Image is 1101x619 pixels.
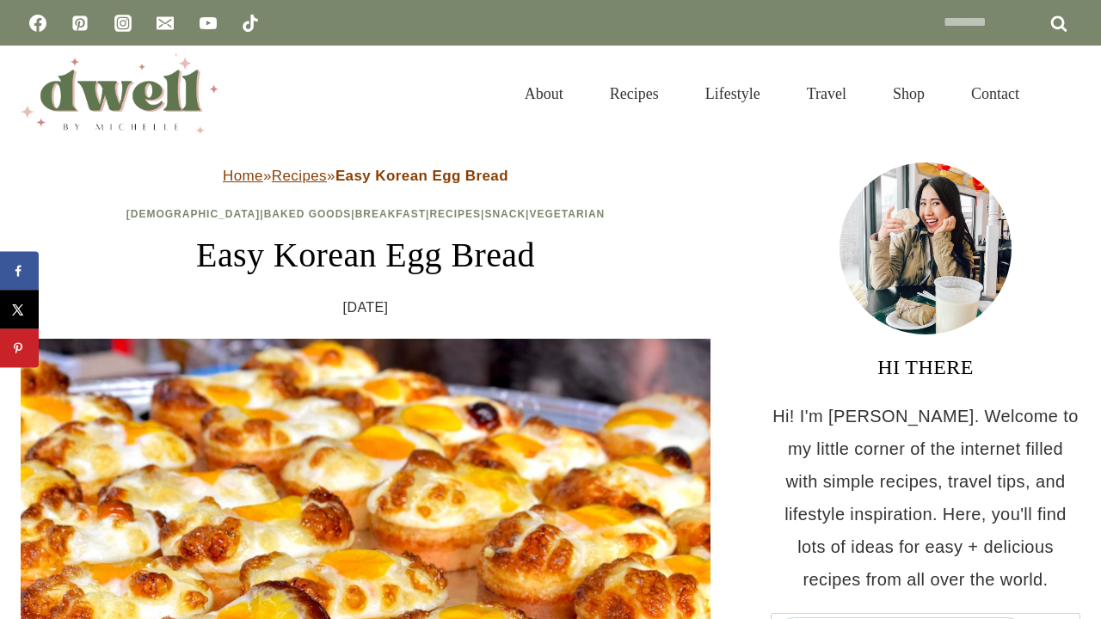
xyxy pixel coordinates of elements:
[21,6,55,40] a: Facebook
[272,168,327,184] a: Recipes
[126,208,261,220] a: [DEMOGRAPHIC_DATA]
[355,208,426,220] a: Breakfast
[870,64,948,124] a: Shop
[106,6,140,40] a: Instagram
[771,352,1080,383] h3: HI THERE
[1051,79,1080,108] button: View Search Form
[948,64,1043,124] a: Contact
[784,64,870,124] a: Travel
[682,64,784,124] a: Lifestyle
[191,6,225,40] a: YouTube
[223,168,263,184] a: Home
[335,168,508,184] strong: Easy Korean Egg Bread
[529,208,605,220] a: Vegetarian
[63,6,97,40] a: Pinterest
[501,64,1043,124] nav: Primary Navigation
[501,64,587,124] a: About
[343,295,389,321] time: [DATE]
[126,208,606,220] span: | | | | |
[223,168,508,184] span: » »
[21,230,710,281] h1: Easy Korean Egg Bread
[429,208,481,220] a: Recipes
[484,208,526,220] a: Snack
[264,208,352,220] a: Baked Goods
[21,54,218,133] img: DWELL by michelle
[771,400,1080,596] p: Hi! I'm [PERSON_NAME]. Welcome to my little corner of the internet filled with simple recipes, tr...
[233,6,268,40] a: TikTok
[587,64,682,124] a: Recipes
[148,6,182,40] a: Email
